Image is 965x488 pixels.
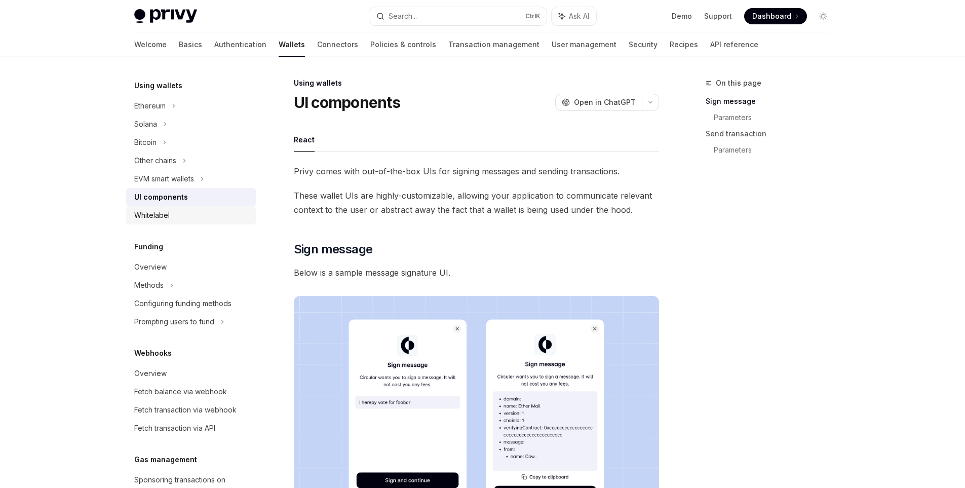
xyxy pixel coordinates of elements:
a: Transaction management [448,32,539,57]
button: Toggle dark mode [815,8,831,24]
button: Open in ChatGPT [555,94,642,111]
a: Security [629,32,658,57]
span: Ask AI [569,11,589,21]
button: Search...CtrlK [369,7,547,25]
a: User management [552,32,616,57]
div: Fetch transaction via API [134,422,215,434]
div: Other chains [134,155,176,167]
span: Privy comes with out-of-the-box UIs for signing messages and sending transactions. [294,164,659,178]
h5: Gas management [134,454,197,466]
div: Configuring funding methods [134,297,231,310]
span: Ctrl K [525,12,541,20]
div: Overview [134,261,167,273]
a: Overview [126,258,256,276]
div: UI components [134,191,188,203]
a: Welcome [134,32,167,57]
div: Bitcoin [134,136,157,148]
a: Dashboard [744,8,807,24]
a: Sign message [706,93,839,109]
h5: Using wallets [134,80,182,92]
h5: Funding [134,241,163,253]
a: Demo [672,11,692,21]
a: Authentication [214,32,266,57]
a: Fetch transaction via API [126,419,256,437]
h1: UI components [294,93,400,111]
button: Ask AI [552,7,596,25]
button: React [294,128,315,152]
div: EVM smart wallets [134,173,194,185]
a: Basics [179,32,202,57]
span: These wallet UIs are highly-customizable, allowing your application to communicate relevant conte... [294,189,659,217]
div: Ethereum [134,100,166,112]
a: Recipes [670,32,698,57]
a: Configuring funding methods [126,294,256,313]
div: Prompting users to fund [134,316,214,328]
div: Search... [389,10,417,22]
h5: Webhooks [134,347,172,359]
a: Whitelabel [126,206,256,224]
a: API reference [710,32,758,57]
div: Overview [134,367,167,380]
span: Open in ChatGPT [574,97,636,107]
a: Fetch transaction via webhook [126,401,256,419]
a: Fetch balance via webhook [126,383,256,401]
a: Policies & controls [370,32,436,57]
div: Fetch transaction via webhook [134,404,237,416]
a: Connectors [317,32,358,57]
div: Methods [134,279,164,291]
a: Parameters [714,142,839,158]
div: Fetch balance via webhook [134,386,227,398]
a: Wallets [279,32,305,57]
div: Whitelabel [134,209,170,221]
a: Overview [126,364,256,383]
div: Using wallets [294,78,659,88]
a: UI components [126,188,256,206]
a: Support [704,11,732,21]
span: Below is a sample message signature UI. [294,266,659,280]
img: light logo [134,9,197,23]
a: Parameters [714,109,839,126]
a: Send transaction [706,126,839,142]
span: On this page [716,77,761,89]
span: Sign message [294,241,373,257]
div: Solana [134,118,157,130]
span: Dashboard [752,11,791,21]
